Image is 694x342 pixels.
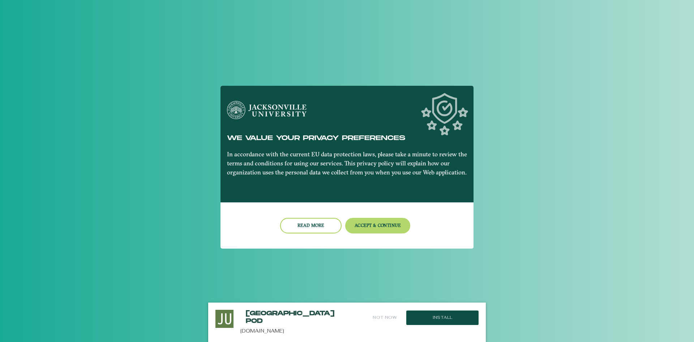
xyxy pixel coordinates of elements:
[280,218,342,233] button: Read more
[406,311,479,325] button: Install
[227,134,467,142] h5: We value your privacy preferences
[227,150,467,177] p: In accordance with the current EU data protection laws, please take a minute to review the terms ...
[227,101,307,119] img: Jacksonville University logo
[215,310,234,328] img: Install this Application?
[246,310,321,325] h2: [GEOGRAPHIC_DATA] POD
[345,218,411,233] button: Accept & Continue
[372,310,398,325] button: Not Now
[240,328,284,334] a: [DOMAIN_NAME]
